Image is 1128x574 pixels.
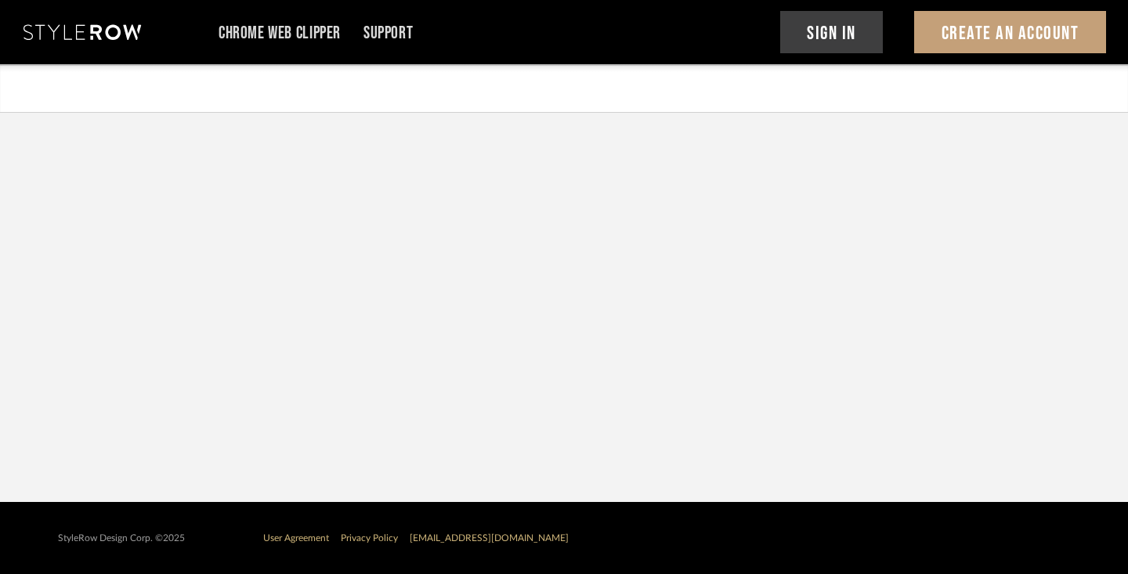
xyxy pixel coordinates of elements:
a: Support [363,27,413,40]
a: Privacy Policy [341,533,398,543]
a: Chrome Web Clipper [219,27,341,40]
a: User Agreement [263,533,329,543]
a: [EMAIL_ADDRESS][DOMAIN_NAME] [410,533,569,543]
button: Sign In [780,11,884,53]
button: Create An Account [914,11,1106,53]
div: StyleRow Design Corp. ©2025 [58,532,185,544]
